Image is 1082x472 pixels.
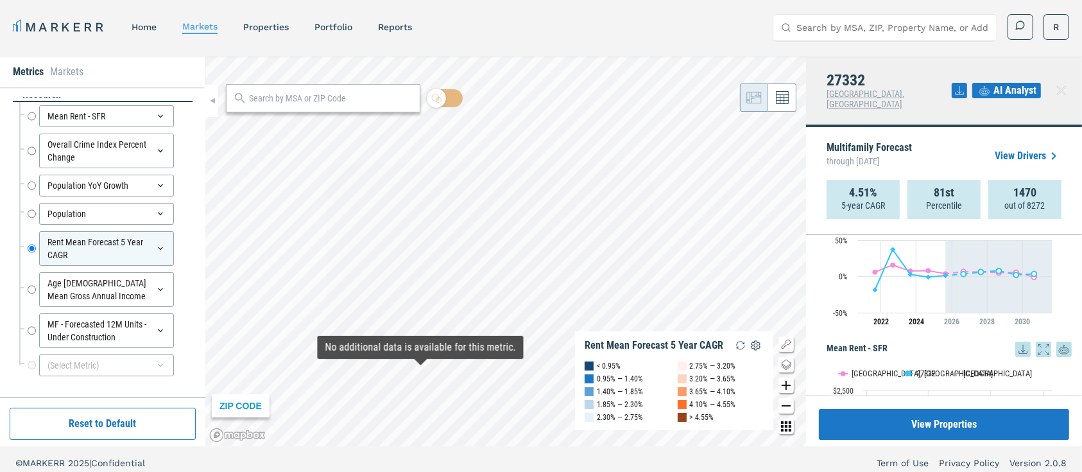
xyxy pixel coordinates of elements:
[314,22,352,32] a: Portfolio
[916,369,936,378] text: 27332
[873,287,878,292] path: Sunday, 29 Aug, 20:00, -18.62. 27332.
[963,369,1032,378] text: [GEOGRAPHIC_DATA]
[690,372,736,385] div: 3.20% — 3.65%
[15,458,22,468] span: ©
[91,458,145,468] span: Confidential
[325,341,516,354] div: Map Tooltip Content
[249,92,414,105] input: Search by MSA or ZIP Code
[841,199,885,212] p: 5-year CAGR
[39,354,174,376] div: (Select Metric)
[972,83,1041,98] button: AI Analyst
[833,309,848,318] text: -50%
[68,458,91,468] span: 2025 |
[1005,199,1045,212] p: out of 8272
[926,199,962,212] p: Percentile
[891,263,896,268] path: Monday, 29 Aug, 20:00, 15.72. Sanford, NC.
[39,134,174,168] div: Overall Crime Index Percent Change
[205,57,806,446] canvas: Map
[597,411,643,424] div: 2.30% — 2.75%
[944,317,959,326] tspan: 2026
[132,22,157,32] a: home
[827,89,904,109] span: [GEOGRAPHIC_DATA], [GEOGRAPHIC_DATA]
[891,247,896,252] path: Monday, 29 Aug, 20:00, 37.11. 27332.
[585,339,723,352] div: Rent Mean Forecast 5 Year CAGR
[961,272,966,277] path: Saturday, 29 Aug, 20:00, 3.18. 27332.
[909,317,924,326] tspan: 2024
[39,203,174,225] div: Population
[827,153,912,170] span: through [DATE]
[904,362,937,372] button: Show 27332
[778,357,794,372] button: Change style map button
[39,175,174,197] div: Population YoY Growth
[378,22,412,32] a: reports
[827,72,952,89] h4: 27332
[1043,14,1069,40] button: R
[778,419,794,434] button: Other options map button
[839,362,890,372] button: Show Sanford, NC
[1009,457,1067,469] a: Version 2.0.8
[39,272,174,307] div: Age [DEMOGRAPHIC_DATA] Mean Gross Annual Income
[182,21,218,31] a: markets
[212,394,270,417] div: ZIP CODE
[997,268,1002,274] path: Tuesday, 29 Aug, 20:00, 7.76. 27332.
[950,362,977,372] button: Show USA
[979,269,984,274] path: Sunday, 29 Aug, 20:00, 6.07. 27332.
[10,408,196,440] button: Reset to Default
[852,369,993,378] text: [GEOGRAPHIC_DATA], [GEOGRAPHIC_DATA]
[839,272,848,281] text: 0%
[1013,186,1036,199] strong: 1470
[50,64,83,80] li: Markets
[827,207,1072,335] div: Rent Growth and 5-Year Forecast. Highcharts interactive chart.
[1032,271,1037,276] path: Thursday, 29 Aug, 20:00, 3.39. 27332.
[690,411,714,424] div: > 4.55%
[819,409,1069,440] button: View Properties
[1015,317,1030,326] tspan: 2030
[934,186,954,199] strong: 81st
[597,372,643,385] div: 0.95% — 1.40%
[39,231,174,266] div: Rent Mean Forecast 5 Year CAGR
[690,385,736,398] div: 3.65% — 4.10%
[778,398,794,414] button: Zoom out map button
[778,378,794,393] button: Zoom in map button
[13,64,44,80] li: Metrics
[827,207,1058,335] svg: Interactive chart
[908,272,913,277] path: Tuesday, 29 Aug, 20:00, 2.78. 27332.
[939,457,999,469] a: Privacy Policy
[873,317,889,326] tspan: 2022
[835,236,848,245] text: 50%
[926,274,931,279] path: Thursday, 29 Aug, 20:00, -0.86. 27332.
[877,457,929,469] a: Term of Use
[849,186,877,199] strong: 4.51%
[597,360,621,372] div: < 0.95%
[597,398,643,411] div: 1.85% — 2.30%
[22,458,68,468] span: MARKERR
[13,18,106,36] a: MARKERR
[209,428,266,442] a: Mapbox logo
[827,342,1072,357] h5: Mean Rent - SFR
[873,270,878,275] path: Sunday, 29 Aug, 20:00, 5.98. Sanford, NC.
[796,15,989,40] input: Search by MSA, ZIP, Property Name, or Address
[993,83,1036,98] span: AI Analyst
[961,268,1037,277] g: 27332, line 4 of 4 with 5 data points.
[995,148,1061,164] a: View Drivers
[748,338,764,353] img: Settings
[943,273,949,278] path: Friday, 29 Aug, 20:00, 1.3. 27332.
[690,360,736,372] div: 2.75% — 3.20%
[1054,21,1060,33] span: R
[39,313,174,348] div: MF - Forecasted 12M Units - Under Construction
[39,105,174,127] div: Mean Rent - SFR
[1014,272,1019,277] path: Wednesday, 29 Aug, 20:00, 2.26. 27332.
[243,22,289,32] a: properties
[733,338,748,353] img: Reload Legend
[597,385,643,398] div: 1.40% — 1.85%
[979,317,995,326] tspan: 2028
[833,387,854,396] text: $2,500
[778,337,794,352] button: Show/Hide Legend Map Button
[827,143,912,170] p: Multifamily Forecast
[690,398,736,411] div: 4.10% — 4.55%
